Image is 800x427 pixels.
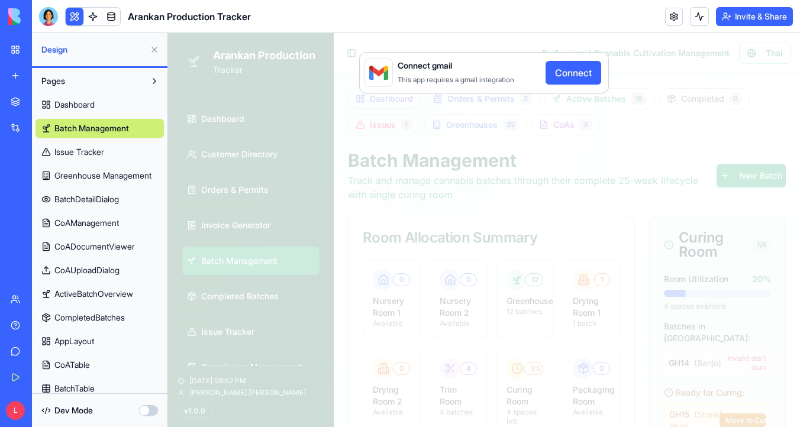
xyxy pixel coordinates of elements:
div: 18 [463,59,479,72]
button: Pages [36,72,145,90]
span: Customer Directory [33,115,109,127]
p: Packaging Room [405,351,442,374]
span: BatchTable [54,383,95,394]
a: CoAUploadDialog [36,261,164,280]
span: Dashboard [33,80,76,92]
h1: Arankan Production [45,14,147,31]
a: Issue Tracker [14,284,151,313]
h1: Batch Management [180,117,549,138]
a: Orders & Permits2 [257,55,372,76]
span: GH15 [501,376,521,386]
div: 0 [425,329,442,342]
a: Greenhouse Management [36,166,164,185]
span: Greenhouses [278,86,330,98]
p: 12 batches [338,274,376,283]
span: Curing Room [496,198,582,226]
p: Available [405,374,442,384]
p: Available [205,286,242,295]
p: Greenhouse [338,262,376,274]
a: Greenhouses22 [256,81,359,102]
span: [DATE] 08:52 PM [21,343,78,352]
div: v1.0.0 [9,371,44,384]
a: Greenhouse Management [14,320,151,348]
a: Batch Management [36,119,164,138]
span: Completed Batches [33,257,111,269]
div: 22 [334,85,351,98]
span: Design [41,44,145,56]
p: Available [272,286,309,295]
a: Dashboard [36,95,164,114]
div: 0 [225,329,242,342]
h4: Ready for Curing: [496,354,603,365]
span: Dev Mode [54,405,93,416]
a: CoAs3 [363,81,432,102]
span: Dashboard [202,60,245,72]
a: Issues1 [180,81,251,102]
img: gmail [369,63,388,82]
a: Orders & Permits [14,143,151,171]
span: ( Strawberry glue ) [501,376,572,398]
div: 4 spaces available [496,269,603,278]
a: Dashboard [14,72,151,100]
a: Completed Batches [14,249,151,277]
div: 1 / 5 [582,205,603,218]
span: Batch Management [33,222,109,234]
div: 1 [233,85,244,98]
div: Invalid start date [548,321,598,339]
button: Invite & Share [716,7,793,26]
p: 4 spaces left [338,374,376,393]
a: Dashboard [180,56,253,76]
p: 4 batches [272,374,309,384]
span: BatchDetailDialog [54,193,119,205]
p: Tracker [45,31,147,43]
span: CoAManagement [54,217,119,229]
span: Orders & Permits [279,60,347,72]
a: CompletedBatches [36,308,164,327]
a: Invoice Generator [14,178,151,206]
span: Issues [202,86,228,98]
span: CompletedBatches [54,312,125,324]
a: Customer Directory [14,107,151,135]
p: Nursery Room 1 [205,262,242,286]
span: AppLayout [54,335,94,347]
span: Greenhouse Management [54,170,151,182]
span: Connect gmail [398,60,452,72]
div: 0 [225,240,242,253]
span: Room Utilization [496,240,560,252]
a: Issue Tracker [36,143,164,161]
div: 3 [411,85,424,98]
span: Issue Tracker [33,293,86,305]
span: CoAs [385,86,407,98]
button: Move to Curing [551,380,598,394]
span: This app requires a gmail integration [398,75,514,84]
div: Room Allocation Summary [195,198,452,212]
span: Greenhouse Management [33,328,134,340]
span: Arankan Production Tracker [128,9,251,24]
div: 1/5 [356,329,375,342]
a: CoATable [36,355,164,374]
p: Track and manage cannabis batches through their complete 25-week lifecycle with single curing room [180,140,549,169]
span: Thai [598,14,615,26]
span: [PERSON_NAME].[PERSON_NAME] [21,355,138,364]
div: 0 [561,59,574,72]
span: Invoice Generator [33,186,102,198]
button: Thai [571,9,622,31]
span: CoATable [54,359,90,371]
span: 20 % [584,240,603,252]
span: Issue Tracker [54,146,104,158]
a: CoAManagement [36,213,164,232]
div: 0 [292,240,309,253]
p: Nursery Room 2 [272,262,309,286]
div: 1 [426,240,442,253]
img: logo [8,8,82,25]
div: 2 [351,59,364,72]
span: CoAUploadDialog [54,264,120,276]
p: Trim Room [272,351,309,374]
span: Orders & Permits [33,151,101,163]
p: Available [205,374,242,384]
p: Drying Room 2 [205,351,242,374]
div: Professional Cannabis Cultivation Management [374,14,562,26]
p: Drying Room 1 [405,262,442,286]
span: L [6,401,25,420]
a: CoADocumentViewer [36,237,164,256]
